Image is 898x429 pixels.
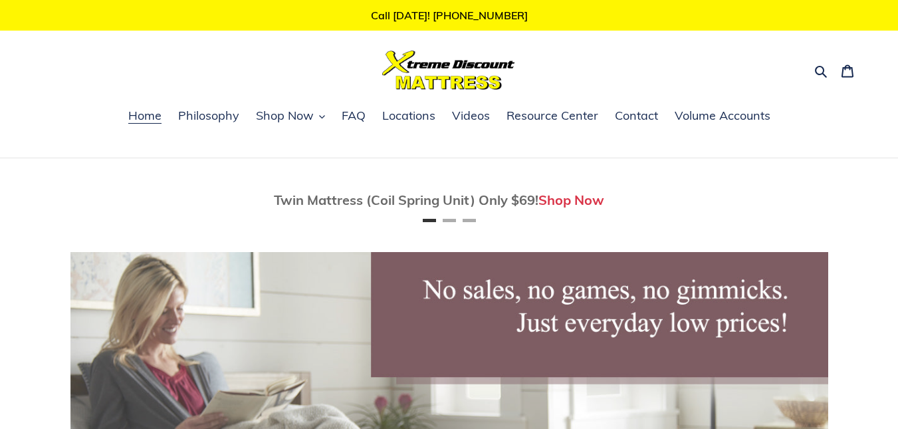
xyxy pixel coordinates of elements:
a: Home [122,106,168,126]
span: Twin Mattress (Coil Spring Unit) Only $69! [274,192,538,208]
span: Volume Accounts [675,108,770,124]
span: Philosophy [178,108,239,124]
span: Videos [452,108,490,124]
span: Resource Center [506,108,598,124]
span: Contact [615,108,658,124]
button: Page 3 [463,219,476,222]
span: Locations [382,108,435,124]
a: Resource Center [500,106,605,126]
span: Shop Now [256,108,314,124]
a: Locations [376,106,442,126]
button: Page 2 [443,219,456,222]
a: Contact [608,106,665,126]
a: Videos [445,106,497,126]
button: Shop Now [249,106,332,126]
a: Volume Accounts [668,106,777,126]
a: Shop Now [538,192,604,208]
span: FAQ [342,108,366,124]
a: FAQ [335,106,372,126]
span: Home [128,108,162,124]
a: Philosophy [171,106,246,126]
button: Page 1 [423,219,436,222]
img: Xtreme Discount Mattress [382,51,515,90]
